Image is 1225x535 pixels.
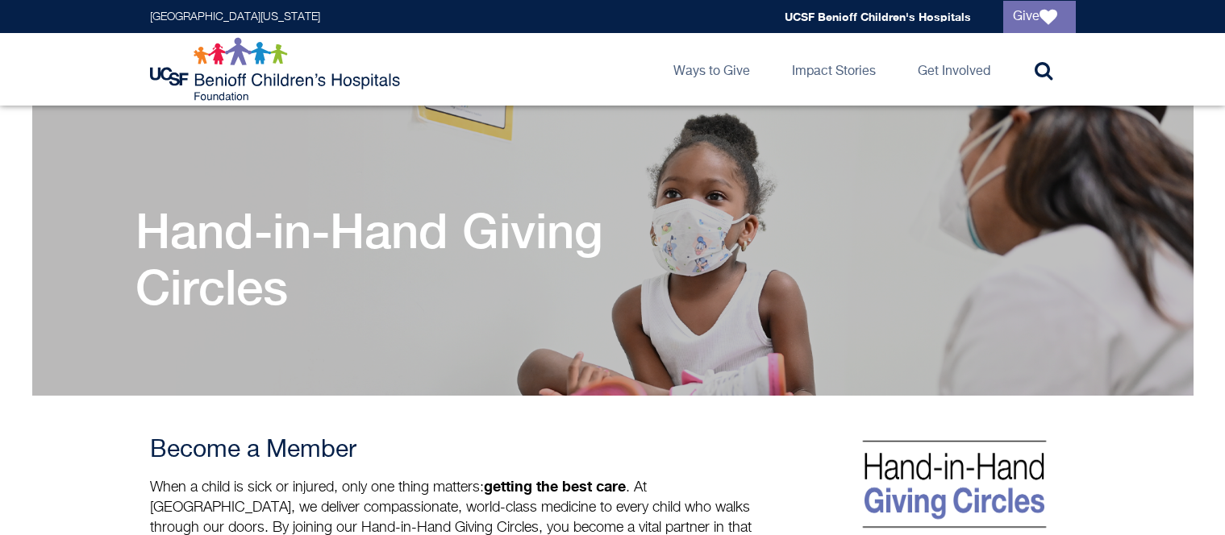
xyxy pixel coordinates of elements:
[150,37,404,102] img: Logo for UCSF Benioff Children's Hospitals Foundation
[135,202,684,315] h1: Hand-in-Hand Giving Circles
[858,436,1051,533] img: Hand in Hand Giving Circles
[150,436,771,465] h3: Become a Member
[660,33,763,106] a: Ways to Give
[785,10,971,23] a: UCSF Benioff Children's Hospitals
[779,33,889,106] a: Impact Stories
[150,11,320,23] a: [GEOGRAPHIC_DATA][US_STATE]
[905,33,1003,106] a: Get Involved
[1003,1,1076,33] a: Give
[484,477,626,495] strong: getting the best care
